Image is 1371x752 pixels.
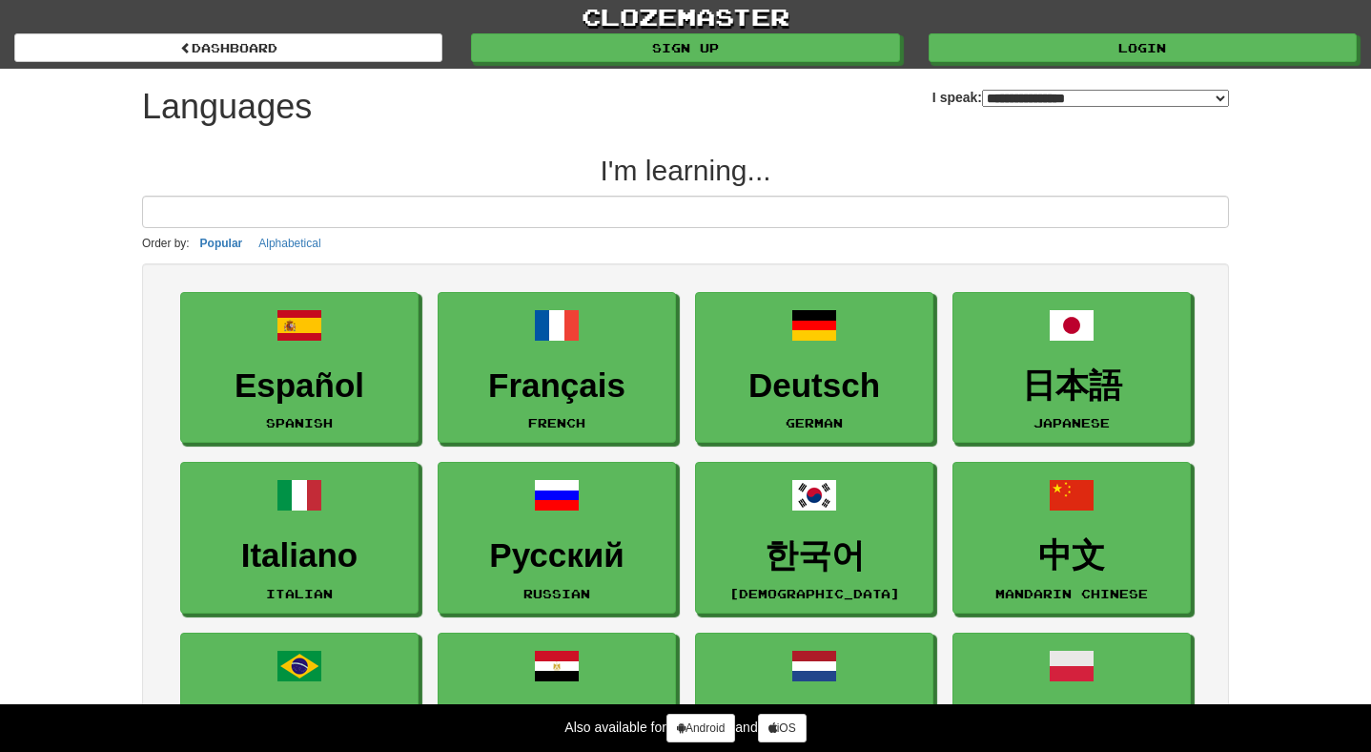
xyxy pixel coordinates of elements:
[666,714,735,742] a: Android
[471,33,899,62] a: Sign up
[952,292,1191,444] a: 日本語Japanese
[1033,416,1110,429] small: Japanese
[528,416,585,429] small: French
[963,537,1180,574] h3: 中文
[142,237,190,250] small: Order by:
[995,587,1148,600] small: Mandarin Chinese
[758,714,807,742] a: iOS
[448,367,665,405] h3: Français
[952,462,1191,614] a: 中文Mandarin Chinese
[142,155,1229,186] h2: I'm learning...
[191,537,408,574] h3: Italiano
[729,587,900,600] small: [DEMOGRAPHIC_DATA]
[266,587,333,600] small: Italian
[523,587,590,600] small: Russian
[448,537,665,574] h3: Русский
[963,367,1180,405] h3: 日本語
[695,462,933,614] a: 한국어[DEMOGRAPHIC_DATA]
[786,416,843,429] small: German
[180,462,419,614] a: ItalianoItalian
[180,292,419,444] a: EspañolSpanish
[982,90,1229,107] select: I speak:
[14,33,442,62] a: dashboard
[194,233,249,254] button: Popular
[438,462,676,614] a: РусскийRussian
[929,33,1357,62] a: Login
[191,367,408,405] h3: Español
[695,292,933,444] a: DeutschGerman
[932,88,1229,107] label: I speak:
[142,88,312,126] h1: Languages
[438,292,676,444] a: FrançaisFrench
[706,537,923,574] h3: 한국어
[706,367,923,405] h3: Deutsch
[253,233,326,254] button: Alphabetical
[266,416,333,429] small: Spanish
